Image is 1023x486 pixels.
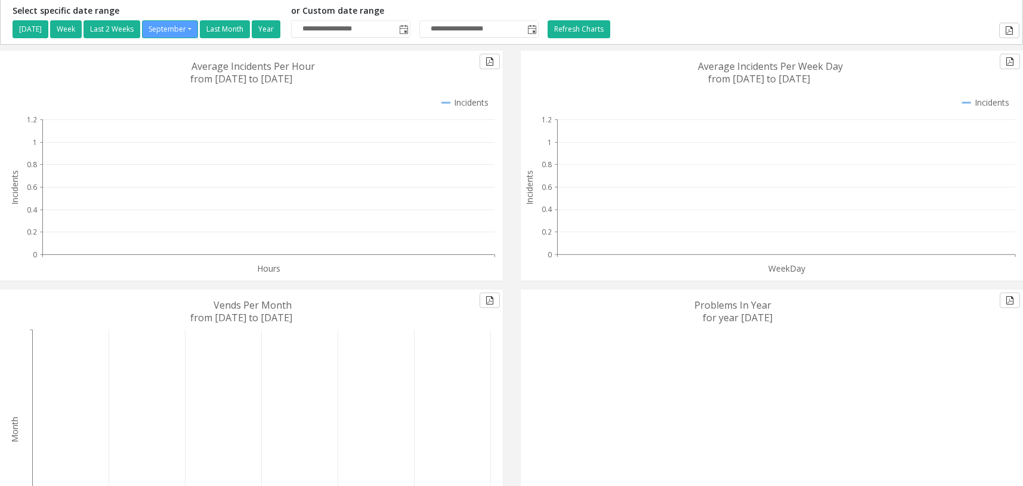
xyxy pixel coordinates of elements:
button: Export to pdf [480,293,500,308]
button: Last 2 Weeks [84,20,140,38]
button: Export to pdf [1000,54,1020,69]
text: from [DATE] to [DATE] [190,311,292,324]
text: 0.2 [27,227,37,237]
text: 1.2 [27,115,37,125]
text: WeekDay [768,263,806,274]
text: Average Incidents Per Week Day [698,60,843,73]
button: [DATE] [13,20,48,38]
button: Last Month [200,20,250,38]
button: Export to pdf [480,54,500,69]
text: Incidents [9,170,20,205]
text: 0.8 [27,159,37,170]
text: Incidents [524,170,535,205]
text: 1 [33,137,37,147]
button: Week [50,20,82,38]
text: 0.6 [542,182,552,192]
text: 0.8 [542,159,552,170]
text: 0.4 [542,205,552,215]
button: Export to pdf [999,23,1019,38]
text: Hours [257,263,280,274]
span: Toggle popup [397,21,410,38]
text: Average Incidents Per Hour [191,60,315,73]
button: Year [252,20,280,38]
text: Vends Per Month [214,299,292,312]
text: 0 [33,250,37,260]
h5: or Custom date range [291,6,539,16]
text: 0 [548,250,552,260]
text: 0.2 [542,227,552,237]
text: 0.4 [27,205,38,215]
text: 0.6 [27,182,37,192]
text: Month [9,417,20,442]
h5: Select specific date range [13,6,282,16]
span: Toggle popup [525,21,538,38]
button: Export to pdf [1000,293,1020,308]
text: for year [DATE] [703,311,772,324]
text: from [DATE] to [DATE] [708,72,810,85]
button: September [142,20,198,38]
text: from [DATE] to [DATE] [190,72,292,85]
button: Refresh Charts [548,20,610,38]
text: 1.2 [542,115,552,125]
text: 1 [548,137,552,147]
text: Problems In Year [694,299,771,312]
